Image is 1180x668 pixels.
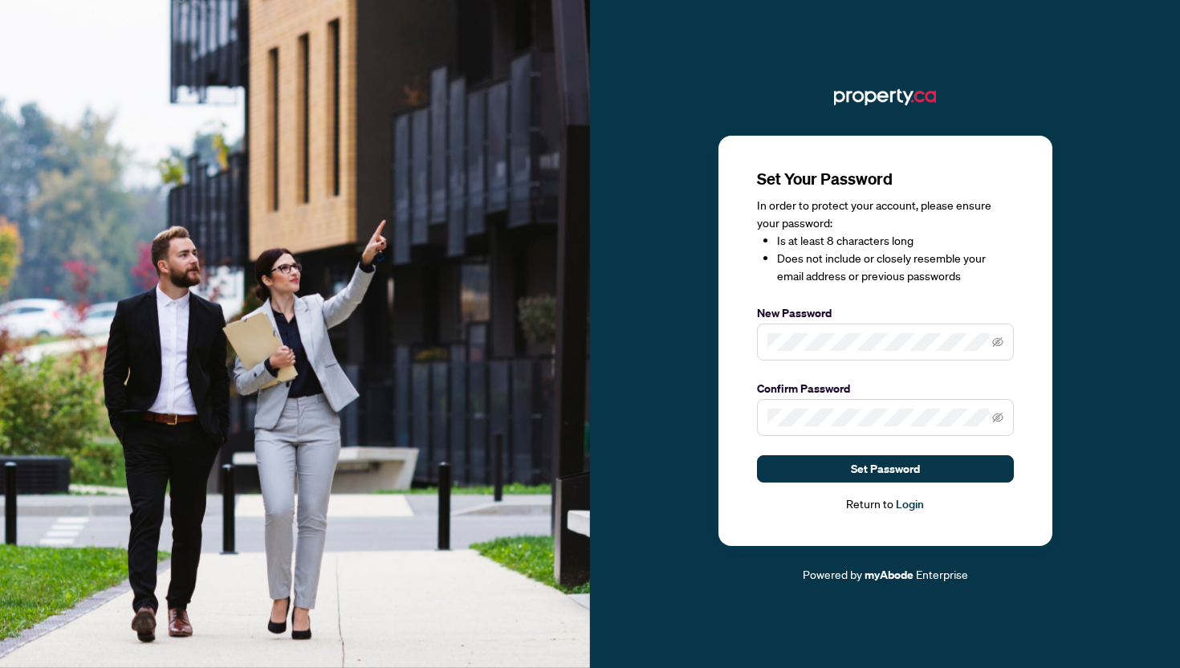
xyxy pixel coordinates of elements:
div: In order to protect your account, please ensure your password: [757,197,1014,285]
span: Set Password [851,456,920,482]
span: eye-invisible [992,412,1003,423]
div: Return to [757,495,1014,514]
li: Is at least 8 characters long [777,232,1014,250]
li: Does not include or closely resemble your email address or previous passwords [777,250,1014,285]
span: Powered by [803,567,862,581]
label: New Password [757,304,1014,322]
label: Confirm Password [757,380,1014,397]
button: Set Password [757,455,1014,483]
a: Login [896,497,924,511]
h3: Set Your Password [757,168,1014,190]
a: myAbode [865,566,913,584]
img: ma-logo [834,84,936,110]
span: eye-invisible [992,336,1003,348]
span: Enterprise [916,567,968,581]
